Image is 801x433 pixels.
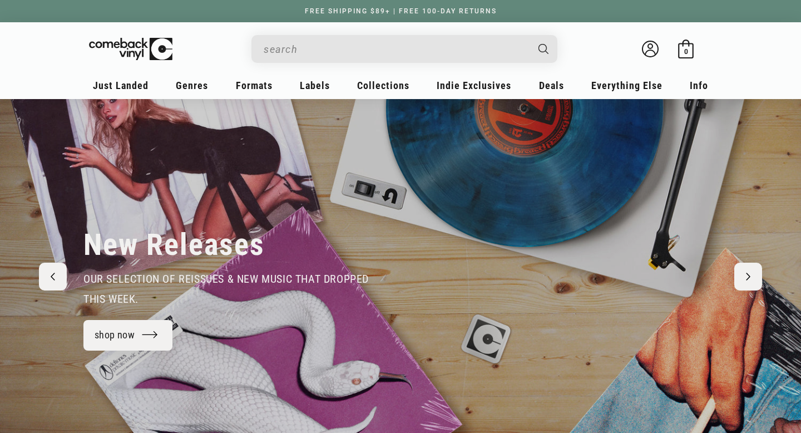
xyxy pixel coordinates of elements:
[236,80,273,91] span: Formats
[690,80,708,91] span: Info
[93,80,149,91] span: Just Landed
[734,263,762,291] button: Next slide
[684,47,688,56] span: 0
[539,80,564,91] span: Deals
[176,80,208,91] span: Genres
[300,80,330,91] span: Labels
[294,7,508,15] a: FREE SHIPPING $89+ | FREE 100-DAY RETURNS
[83,272,369,306] span: our selection of reissues & new music that dropped this week.
[251,35,557,63] div: Search
[591,80,662,91] span: Everything Else
[264,38,527,61] input: search
[83,320,172,351] a: shop now
[529,35,559,63] button: Search
[437,80,511,91] span: Indie Exclusives
[83,227,265,263] h2: New Releases
[357,80,409,91] span: Collections
[39,263,67,291] button: Previous slide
